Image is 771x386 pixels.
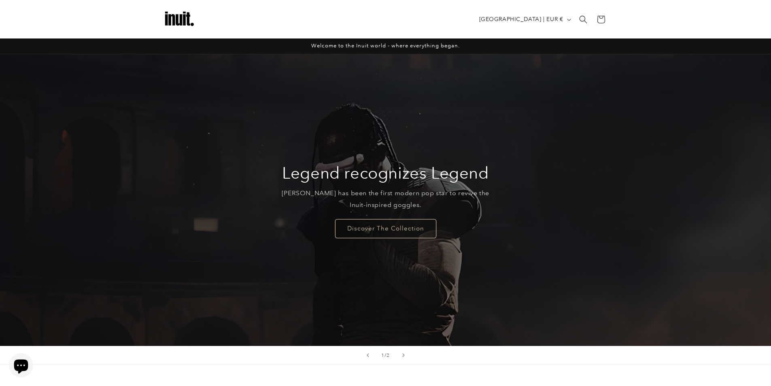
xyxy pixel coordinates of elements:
h2: Legend recognizes Legend [282,162,489,183]
button: Next slide [395,346,412,364]
img: Inuit Logo [163,3,195,36]
button: Previous slide [359,346,377,364]
span: 2 [387,351,390,359]
a: Discover The Collection [335,219,436,238]
p: [PERSON_NAME] has been the first modern pop star to revive the Inuit-inspired goggles. [275,188,496,211]
div: Announcement [163,38,608,54]
summary: Search [574,11,592,28]
inbox-online-store-chat: Shopify online store chat [6,353,36,380]
span: / [384,351,387,359]
span: 1 [381,351,384,359]
span: [GEOGRAPHIC_DATA] | EUR € [479,15,563,23]
button: [GEOGRAPHIC_DATA] | EUR € [474,12,574,27]
span: Welcome to the Inuit world - where everything began. [311,43,460,49]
